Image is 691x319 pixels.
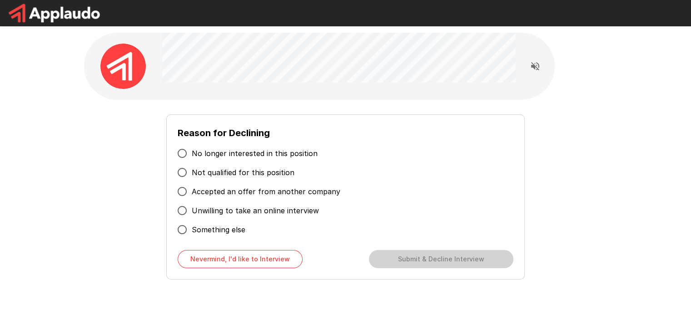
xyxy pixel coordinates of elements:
span: Unwilling to take an online interview [192,205,319,216]
button: Nevermind, I'd like to Interview [178,250,303,268]
span: No longer interested in this position [192,148,318,159]
span: Accepted an offer from another company [192,186,340,197]
button: Read questions aloud [526,57,544,75]
img: applaudo_avatar.png [100,44,146,89]
span: Something else [192,224,245,235]
b: Reason for Declining [178,128,270,138]
span: Not qualified for this position [192,167,294,178]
